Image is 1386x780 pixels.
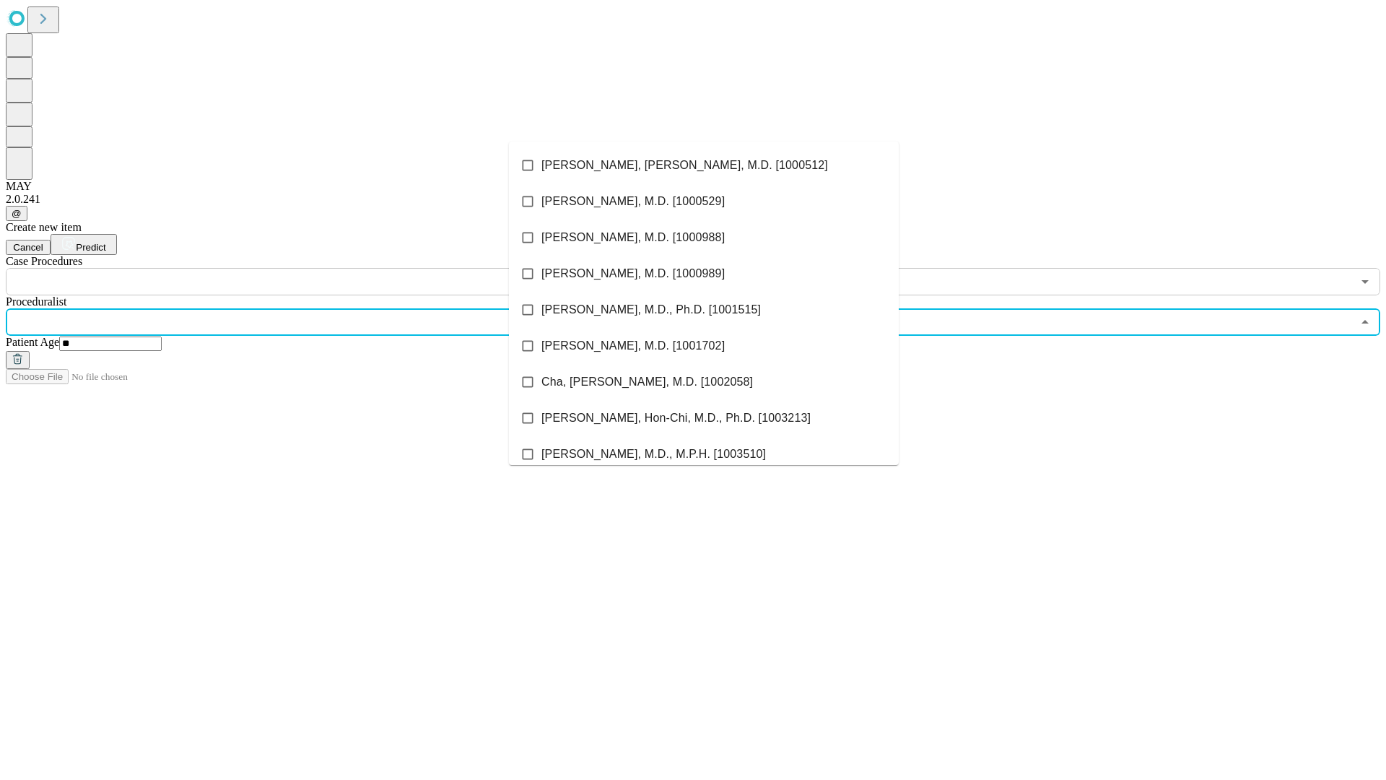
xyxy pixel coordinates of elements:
[12,208,22,219] span: @
[76,242,105,253] span: Predict
[541,265,725,282] span: [PERSON_NAME], M.D. [1000989]
[6,221,82,233] span: Create new item
[541,373,753,391] span: Cha, [PERSON_NAME], M.D. [1002058]
[6,295,66,308] span: Proceduralist
[541,157,828,174] span: [PERSON_NAME], [PERSON_NAME], M.D. [1000512]
[6,180,1380,193] div: MAY
[6,336,59,348] span: Patient Age
[6,206,27,221] button: @
[541,229,725,246] span: [PERSON_NAME], M.D. [1000988]
[541,301,761,318] span: [PERSON_NAME], M.D., Ph.D. [1001515]
[51,234,117,255] button: Predict
[541,337,725,355] span: [PERSON_NAME], M.D. [1001702]
[6,240,51,255] button: Cancel
[6,193,1380,206] div: 2.0.241
[541,409,811,427] span: [PERSON_NAME], Hon-Chi, M.D., Ph.D. [1003213]
[13,242,43,253] span: Cancel
[1355,312,1375,332] button: Close
[6,255,82,267] span: Scheduled Procedure
[541,193,725,210] span: [PERSON_NAME], M.D. [1000529]
[1355,272,1375,292] button: Open
[541,446,766,463] span: [PERSON_NAME], M.D., M.P.H. [1003510]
